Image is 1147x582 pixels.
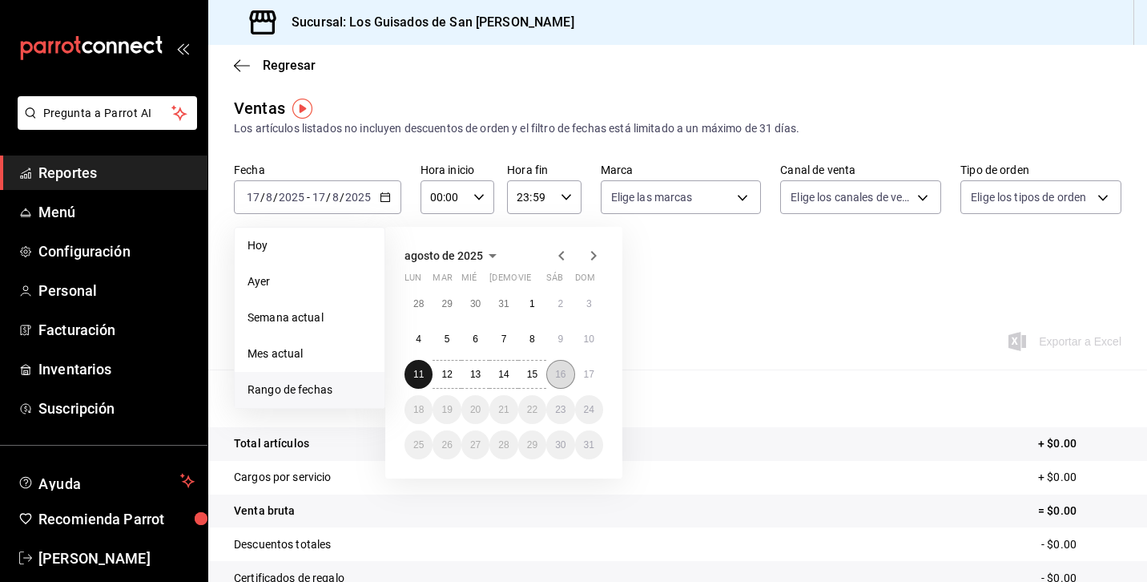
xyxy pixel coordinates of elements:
[248,237,372,254] span: Hoy
[586,298,592,309] abbr: 3 de agosto de 2025
[234,503,295,519] p: Venta bruta
[546,360,574,389] button: 16 de agosto de 2025
[489,273,584,289] abbr: jueves
[441,404,452,415] abbr: 19 de agosto de 2025
[527,439,537,451] abbr: 29 de agosto de 2025
[248,309,372,326] span: Semana actual
[1038,503,1121,519] p: = $0.00
[433,273,452,289] abbr: martes
[404,395,433,424] button: 18 de agosto de 2025
[473,333,478,345] abbr: 6 de agosto de 2025
[546,325,574,354] button: 9 de agosto de 2025
[433,430,461,459] button: 26 de agosto de 2025
[234,96,285,120] div: Ventas
[312,191,326,204] input: --
[584,333,594,345] abbr: 10 de agosto de 2025
[498,404,509,415] abbr: 21 de agosto de 2025
[441,298,452,309] abbr: 29 de julio de 2025
[18,96,197,130] button: Pregunta a Parrot AI
[263,58,316,73] span: Regresar
[307,191,310,204] span: -
[555,369,565,380] abbr: 16 de agosto de 2025
[1041,536,1121,553] p: - $0.00
[433,360,461,389] button: 12 de agosto de 2025
[527,369,537,380] abbr: 15 de agosto de 2025
[265,191,273,204] input: --
[404,430,433,459] button: 25 de agosto de 2025
[461,395,489,424] button: 20 de agosto de 2025
[780,164,941,176] label: Canal de venta
[404,249,483,262] span: agosto de 2025
[292,99,312,119] button: Tooltip marker
[461,273,477,289] abbr: miércoles
[489,289,517,318] button: 31 de julio de 2025
[413,439,424,451] abbr: 25 de agosto de 2025
[575,430,603,459] button: 31 de agosto de 2025
[546,289,574,318] button: 2 de agosto de 2025
[344,191,372,204] input: ----
[38,548,195,569] span: [PERSON_NAME]
[416,333,421,345] abbr: 4 de agosto de 2025
[518,430,546,459] button: 29 de agosto de 2025
[498,439,509,451] abbr: 28 de agosto de 2025
[575,395,603,424] button: 24 de agosto de 2025
[404,360,433,389] button: 11 de agosto de 2025
[1038,469,1121,486] p: + $0.00
[461,430,489,459] button: 27 de agosto de 2025
[518,289,546,318] button: 1 de agosto de 2025
[507,164,581,176] label: Hora fin
[279,13,574,32] h3: Sucursal: Los Guisados de San [PERSON_NAME]
[234,164,401,176] label: Fecha
[470,439,481,451] abbr: 27 de agosto de 2025
[546,273,563,289] abbr: sábado
[489,360,517,389] button: 14 de agosto de 2025
[529,333,535,345] abbr: 8 de agosto de 2025
[234,536,331,553] p: Descuentos totales
[441,439,452,451] abbr: 26 de agosto de 2025
[433,325,461,354] button: 5 de agosto de 2025
[555,439,565,451] abbr: 30 de agosto de 2025
[971,189,1086,205] span: Elige los tipos de orden
[326,191,331,204] span: /
[461,360,489,389] button: 13 de agosto de 2025
[38,471,174,491] span: Ayuda
[38,240,195,262] span: Configuración
[557,333,563,345] abbr: 9 de agosto de 2025
[546,430,574,459] button: 30 de agosto de 2025
[529,298,535,309] abbr: 1 de agosto de 2025
[433,395,461,424] button: 19 de agosto de 2025
[489,395,517,424] button: 21 de agosto de 2025
[404,289,433,318] button: 28 de julio de 2025
[498,369,509,380] abbr: 14 de agosto de 2025
[518,395,546,424] button: 22 de agosto de 2025
[340,191,344,204] span: /
[518,273,531,289] abbr: viernes
[234,389,1121,408] p: Resumen
[441,369,452,380] abbr: 12 de agosto de 2025
[38,508,195,530] span: Recomienda Parrot
[273,191,278,204] span: /
[489,325,517,354] button: 7 de agosto de 2025
[445,333,450,345] abbr: 5 de agosto de 2025
[413,404,424,415] abbr: 18 de agosto de 2025
[38,358,195,380] span: Inventarios
[555,404,565,415] abbr: 23 de agosto de 2025
[433,289,461,318] button: 29 de julio de 2025
[248,346,372,362] span: Mes actual
[461,325,489,354] button: 6 de agosto de 2025
[575,325,603,354] button: 10 de agosto de 2025
[413,298,424,309] abbr: 28 de julio de 2025
[404,325,433,354] button: 4 de agosto de 2025
[246,191,260,204] input: --
[527,404,537,415] abbr: 22 de agosto de 2025
[38,162,195,184] span: Reportes
[518,360,546,389] button: 15 de agosto de 2025
[584,404,594,415] abbr: 24 de agosto de 2025
[38,398,195,419] span: Suscripción
[611,189,693,205] span: Elige las marcas
[575,273,595,289] abbr: domingo
[404,273,421,289] abbr: lunes
[278,191,305,204] input: ----
[557,298,563,309] abbr: 2 de agosto de 2025
[43,105,172,122] span: Pregunta a Parrot AI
